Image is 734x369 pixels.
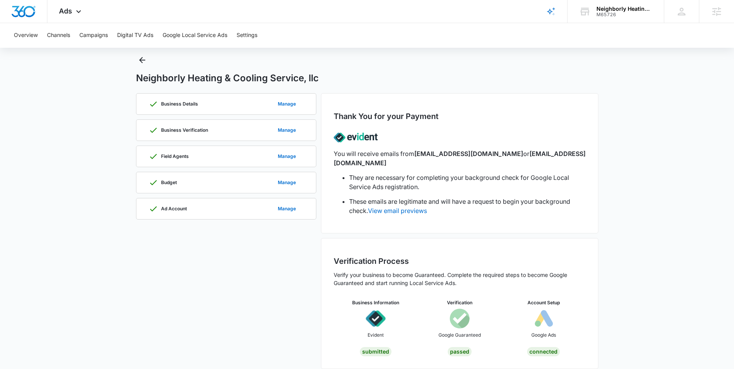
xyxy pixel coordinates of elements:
p: Google Ads [531,332,556,339]
p: Verify your business to become Guaranteed. Complete the required steps to become Google Guarantee... [334,271,586,287]
img: icon-evident.svg [366,309,386,329]
h2: Thank You for your Payment [334,111,438,122]
div: account name [596,6,653,12]
h3: Business Information [352,299,399,306]
a: Business VerificationManage [136,119,316,141]
li: These emails are legitimate and will have a request to begin your background check. [349,197,586,215]
a: Business DetailsManage [136,93,316,115]
span: Ads [59,7,72,15]
button: Campaigns [79,23,108,48]
button: Manage [270,121,304,139]
p: You will receive emails from or [334,149,586,168]
button: Manage [270,173,304,192]
div: Submitted [360,347,391,356]
button: Channels [47,23,70,48]
button: Manage [270,200,304,218]
a: View email previews [368,207,427,215]
div: account id [596,12,653,17]
button: Digital TV Ads [117,23,153,48]
button: Settings [237,23,257,48]
li: They are necessary for completing your background check for Google Local Service Ads registration. [349,173,586,191]
img: icon-googleGuaranteed.svg [450,309,470,329]
a: BudgetManage [136,172,316,193]
img: lsa-evident [334,126,378,149]
h2: Verification Process [334,255,586,267]
p: Evident [368,332,384,339]
button: Manage [270,147,304,166]
div: Connected [527,347,560,356]
h1: Neighborly Heating & Cooling Service, llc [136,72,319,84]
div: Passed [448,347,472,356]
img: icon-googleAds-b.svg [534,309,554,329]
button: Manage [270,95,304,113]
a: Ad AccountManage [136,198,316,220]
h3: Verification [447,299,472,306]
p: Budget [161,180,177,185]
h3: Account Setup [527,299,560,306]
p: Business Details [161,102,198,106]
p: Ad Account [161,206,187,211]
a: Field AgentsManage [136,146,316,167]
p: Field Agents [161,154,189,159]
button: Back [136,54,148,66]
p: Business Verification [161,128,208,133]
span: [EMAIL_ADDRESS][DOMAIN_NAME] [414,150,523,158]
button: Google Local Service Ads [163,23,227,48]
button: Overview [14,23,38,48]
p: Google Guaranteed [438,332,481,339]
span: [EMAIL_ADDRESS][DOMAIN_NAME] [334,150,586,167]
